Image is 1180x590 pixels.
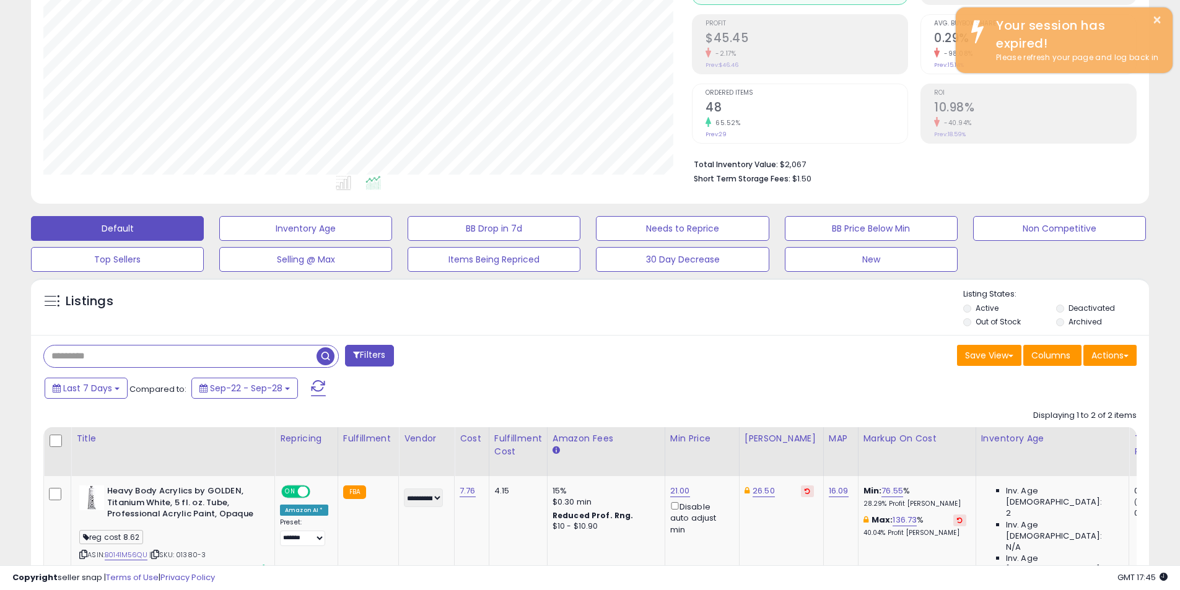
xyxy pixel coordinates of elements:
a: Privacy Policy [160,571,215,583]
span: ON [282,487,298,497]
span: Inv. Age [DEMOGRAPHIC_DATA]: [1006,485,1119,508]
div: MAP [829,432,853,445]
button: Last 7 Days [45,378,128,399]
label: Deactivated [1069,303,1115,313]
small: Prev: 29 [706,131,727,138]
div: Amazon AI * [280,505,328,516]
th: CSV column name: cust_attr_2_Vendor [399,427,455,476]
button: Non Competitive [973,216,1146,241]
span: Compared to: [129,383,186,395]
button: Save View [957,345,1021,366]
div: Disable auto adjust min [670,500,730,536]
div: Fulfillment Cost [494,432,542,458]
span: $1.50 [792,173,811,184]
div: Amazon Fees [553,432,660,445]
li: $2,067 [694,156,1127,171]
div: Your session has expired! [987,17,1163,52]
button: Top Sellers [31,247,204,272]
span: | SKU: 01380-3 [149,550,206,560]
span: 2025-10-7 17:45 GMT [1117,571,1168,583]
span: Avg. Buybox Share [934,20,1136,27]
a: B0141M56QU [105,550,147,560]
div: $0.30 min [553,497,655,508]
img: 31Gkt2eat6L._SL40_.jpg [79,485,104,510]
label: Out of Stock [976,316,1021,327]
div: Total Rev. [1134,432,1179,458]
span: 2 [1006,508,1011,519]
small: (0%) [1134,497,1152,507]
div: 4.15 [494,485,538,497]
span: Sep-22 - Sep-28 [210,382,282,394]
small: -2.17% [711,49,736,58]
button: Columns [1023,345,1082,366]
div: % [863,514,966,537]
div: Fulfillment [343,432,393,445]
span: Ordered Items [706,90,907,97]
div: Vendor [404,432,449,445]
small: FBA [343,485,366,499]
button: Filters [345,345,393,367]
div: Preset: [280,518,328,546]
div: ASIN: [79,485,265,574]
small: 65.52% [711,118,740,128]
div: Min Price [670,432,734,445]
small: Amazon Fees. [553,445,560,456]
label: Archived [1069,316,1102,327]
button: Actions [1083,345,1137,366]
small: -40.94% [940,118,972,128]
button: × [1152,12,1162,28]
div: Please refresh your page and log back in [987,52,1163,64]
b: Heavy Body Acrylics by GOLDEN, Titanium White, 5 fl. oz. Tube, Professional Acrylic Paint, Opaque [107,485,258,523]
h2: 10.98% [934,100,1136,117]
h2: 48 [706,100,907,117]
div: Displaying 1 to 2 of 2 items [1033,410,1137,422]
a: Terms of Use [106,571,159,583]
span: N/A [1006,542,1021,553]
span: reg cost 8.62 [79,530,143,544]
p: Listing States: [963,288,1149,300]
div: Inventory Age [981,432,1124,445]
button: Items Being Repriced [408,247,580,272]
div: [PERSON_NAME] [745,432,818,445]
span: Inv. Age [DEMOGRAPHIC_DATA]: [1006,553,1119,575]
div: 15% [553,485,655,497]
button: Default [31,216,204,241]
a: 16.09 [829,485,849,497]
b: Short Term Storage Fees: [694,173,790,184]
b: Reduced Prof. Rng. [553,510,634,521]
button: Selling @ Max [219,247,392,272]
h2: 0.29% [934,31,1136,48]
small: -98.08% [940,49,973,58]
span: Last 7 Days [63,382,112,394]
button: Needs to Reprice [596,216,769,241]
p: 40.04% Profit [PERSON_NAME] [863,529,966,537]
th: The percentage added to the cost of goods (COGS) that forms the calculator for Min & Max prices. [858,427,976,476]
small: Prev: $46.46 [706,61,738,69]
label: Active [976,303,999,313]
a: 136.73 [893,514,917,526]
a: 26.50 [753,485,775,497]
b: Max: [872,514,893,526]
button: 30 Day Decrease [596,247,769,272]
div: Title [76,432,269,445]
button: BB Price Below Min [785,216,958,241]
span: Inv. Age [DEMOGRAPHIC_DATA]: [1006,519,1119,542]
small: Prev: 15.14% [934,61,964,69]
small: Prev: 18.59% [934,131,966,138]
span: OFF [308,487,328,497]
span: ROI [934,90,1136,97]
button: Sep-22 - Sep-28 [191,378,298,399]
div: Repricing [280,432,333,445]
span: Profit [706,20,907,27]
b: Min: [863,485,882,497]
button: BB Drop in 7d [408,216,580,241]
p: 28.29% Profit [PERSON_NAME] [863,500,966,508]
button: Inventory Age [219,216,392,241]
h5: Listings [66,293,113,310]
a: 21.00 [670,485,690,497]
a: 76.55 [881,485,903,497]
div: Markup on Cost [863,432,971,445]
div: % [863,485,966,508]
strong: Copyright [12,571,58,583]
div: Cost [460,432,484,445]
